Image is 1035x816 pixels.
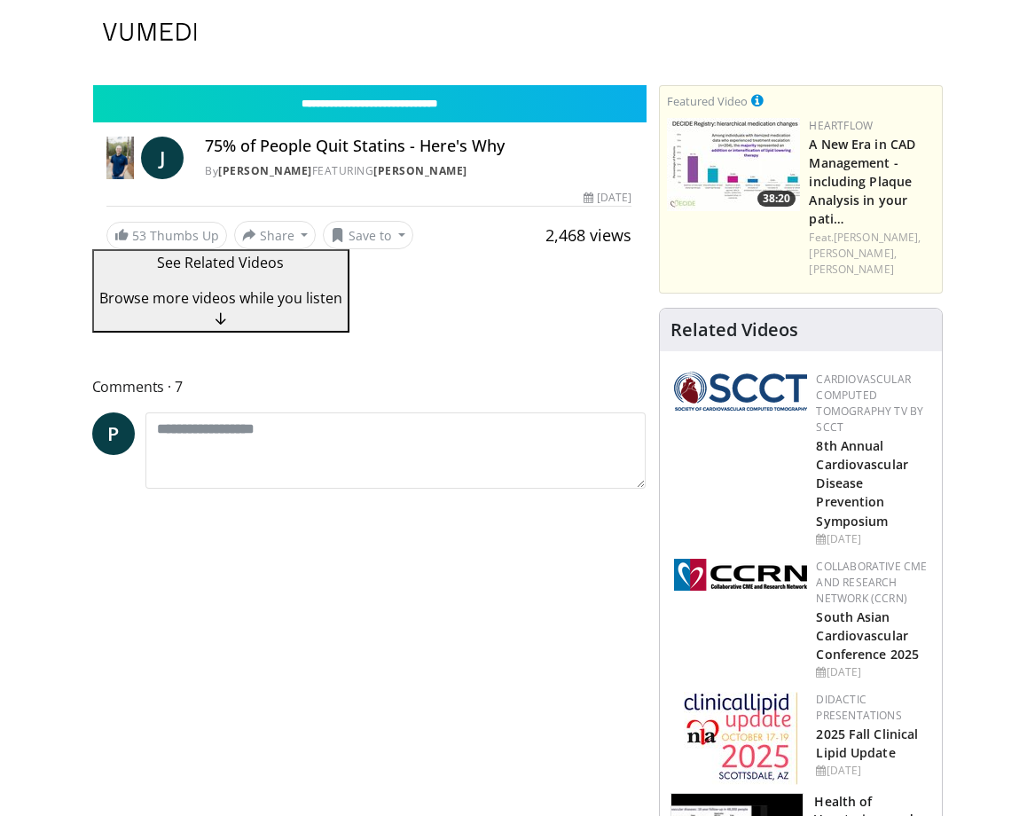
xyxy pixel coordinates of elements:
p: See Related Videos [99,252,342,273]
a: Cardiovascular Computed Tomography TV by SCCT [816,372,923,435]
a: [PERSON_NAME] [218,163,312,178]
a: 53 Thumbs Up [106,222,227,249]
img: VuMedi Logo [103,23,197,41]
a: Heartflow [809,118,873,133]
span: Browse more videos while you listen [99,288,342,308]
a: South Asian Cardiovascular Conference 2025 [816,608,919,663]
div: Didactic Presentations [816,692,928,724]
a: [PERSON_NAME] [809,262,893,277]
div: Feat. [809,230,935,278]
a: J [141,137,184,179]
a: [PERSON_NAME], [834,230,921,245]
span: 2,468 views [545,224,631,246]
span: 53 [132,227,146,244]
button: Save to [323,221,413,249]
img: Dr. Jordan Rennicke [106,137,135,179]
h4: 75% of People Quit Statins - Here's Why [205,137,631,156]
small: Featured Video [667,93,748,109]
div: [DATE] [584,190,631,206]
div: By FEATURING [205,163,631,179]
a: 38:20 [667,118,800,211]
img: 738d0e2d-290f-4d89-8861-908fb8b721dc.150x105_q85_crop-smart_upscale.jpg [667,118,800,211]
h4: Related Videos [670,319,798,341]
a: Collaborative CME and Research Network (CCRN) [816,559,927,606]
span: Comments 7 [92,375,647,398]
img: d65bce67-f81a-47c5-b47d-7b8806b59ca8.jpg.150x105_q85_autocrop_double_scale_upscale_version-0.2.jpg [684,692,798,785]
span: 38:20 [757,191,796,207]
a: [PERSON_NAME] [373,163,467,178]
h3: A New Era in CAD Management - including Plaque Analysis in your patient care [809,134,935,228]
a: 8th Annual Cardiovascular Disease Prevention Symposium [816,437,907,529]
div: [DATE] [816,531,928,547]
button: See Related Videos Browse more videos while you listen [92,249,349,333]
a: P [92,412,135,455]
a: This is paid for by Heartflow [751,90,764,110]
div: [DATE] [816,763,928,779]
div: [DATE] [816,664,928,680]
a: 2025 Fall Clinical Lipid Update [816,726,918,761]
img: 51a70120-4f25-49cc-93a4-67582377e75f.png.150x105_q85_autocrop_double_scale_upscale_version-0.2.png [674,372,807,411]
a: [PERSON_NAME], [809,246,896,261]
button: Share [234,221,317,249]
img: a04ee3ba-8487-4636-b0fb-5e8d268f3737.png.150x105_q85_autocrop_double_scale_upscale_version-0.2.png [674,559,807,591]
a: A New Era in CAD Management - including Plaque Analysis in your pati… [809,136,915,227]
